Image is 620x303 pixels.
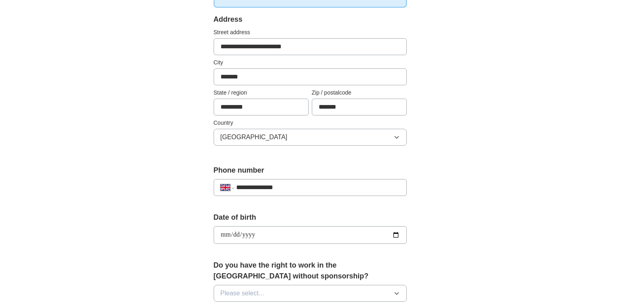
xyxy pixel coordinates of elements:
button: [GEOGRAPHIC_DATA] [214,129,407,146]
label: Country [214,119,407,127]
div: Address [214,14,407,25]
label: City [214,58,407,67]
span: Please select... [220,289,264,298]
label: Date of birth [214,212,407,223]
label: Street address [214,28,407,37]
label: State / region [214,89,309,97]
label: Do you have the right to work in the [GEOGRAPHIC_DATA] without sponsorship? [214,260,407,282]
span: [GEOGRAPHIC_DATA] [220,132,288,142]
button: Please select... [214,285,407,302]
label: Zip / postalcode [312,89,407,97]
label: Phone number [214,165,407,176]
